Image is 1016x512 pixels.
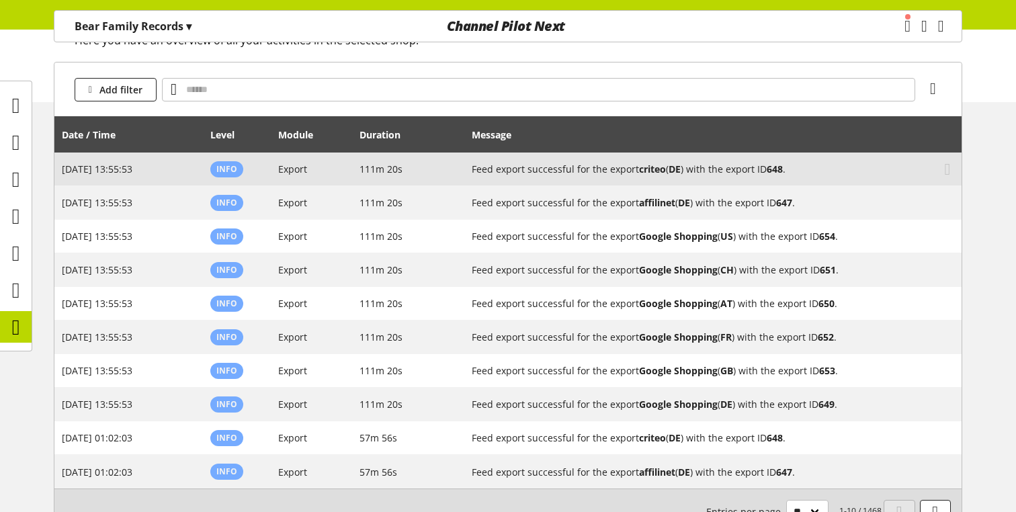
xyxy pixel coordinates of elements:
span: Export [278,297,307,310]
span: 111m 20s [359,230,403,243]
h2: Feed export successful for the export Google Shopping (CH) with the export ID 651. [472,263,929,277]
span: [DATE] 13:55:53 [62,331,132,343]
span: Info [216,466,237,477]
span: 111m 20s [359,331,403,343]
b: DE [720,398,732,411]
b: DE [678,196,690,209]
span: 57m 56s [359,466,397,478]
b: affilinet [639,466,675,478]
b: 652 [818,331,834,343]
b: AT [720,297,732,310]
span: Info [216,197,237,208]
b: 653 [819,364,835,377]
span: ▾ [186,19,192,34]
span: Info [216,432,237,443]
p: Bear Family Records [75,18,192,34]
h2: Feed export successful for the export Google Shopping (AT) with the export ID 650. [472,296,929,310]
b: FR [720,331,732,343]
span: [DATE] 13:55:53 [62,163,132,175]
b: 649 [818,398,835,411]
nav: main navigation [54,10,962,42]
span: 111m 20s [359,163,403,175]
b: CH [720,263,734,276]
h2: Feed export successful for the export criteo (DE) with the export ID 648. [472,162,929,176]
span: 111m 20s [359,398,403,411]
span: 111m 20s [359,297,403,310]
span: Add filter [99,83,142,97]
span: [DATE] 01:02:03 [62,431,132,444]
div: Date / Time [62,128,129,142]
span: [DATE] 01:02:03 [62,466,132,478]
b: Google Shopping [639,398,718,411]
span: Export [278,364,307,377]
span: [DATE] 13:55:53 [62,196,132,209]
b: 650 [818,297,835,310]
span: Export [278,431,307,444]
span: Export [278,230,307,243]
span: Info [216,298,237,309]
span: Info [216,398,237,410]
b: 648 [767,163,783,175]
b: GB [720,364,733,377]
div: Module [278,128,327,142]
span: Export [278,466,307,478]
button: Add filter [75,78,157,101]
span: Export [278,196,307,209]
b: Google Shopping [639,263,718,276]
span: 111m 20s [359,196,403,209]
b: 651 [820,263,836,276]
span: Info [216,163,237,175]
b: affilinet [639,196,675,209]
h2: Feed export successful for the export Google Shopping (GB) with the export ID 653. [472,364,929,378]
span: Export [278,163,307,175]
h2: Feed export successful for the export Google Shopping (US) with the export ID 654. [472,229,929,243]
b: 647 [776,196,792,209]
span: 111m 20s [359,364,403,377]
b: 654 [819,230,835,243]
span: [DATE] 13:55:53 [62,398,132,411]
div: Duration [359,128,414,142]
span: Export [278,331,307,343]
b: criteo [639,163,666,175]
span: 111m 20s [359,263,403,276]
span: [DATE] 13:55:53 [62,364,132,377]
h2: Feed export successful for the export Google Shopping (DE) with the export ID 649. [472,397,929,411]
div: Message [472,121,954,148]
b: DE [678,466,690,478]
h2: Feed export successful for the export affilinet (DE) with the export ID 647. [472,465,929,479]
div: Level [210,128,248,142]
span: [DATE] 13:55:53 [62,297,132,310]
b: 648 [767,431,783,444]
span: Info [216,264,237,275]
span: Export [278,398,307,411]
span: Export [278,263,307,276]
h2: Feed export successful for the export criteo (DE) with the export ID 648. [472,431,929,445]
span: [DATE] 13:55:53 [62,230,132,243]
b: criteo [639,431,666,444]
b: Google Shopping [639,331,718,343]
b: US [720,230,733,243]
h2: Feed export successful for the export Google Shopping (FR) with the export ID 652. [472,330,929,344]
span: Info [216,230,237,242]
span: 57m 56s [359,431,397,444]
b: Google Shopping [639,297,718,310]
span: Info [216,331,237,343]
span: [DATE] 13:55:53 [62,263,132,276]
b: Google Shopping [639,364,718,377]
b: DE [669,163,681,175]
b: Google Shopping [639,230,718,243]
span: Info [216,365,237,376]
b: DE [669,431,681,444]
h2: Feed export successful for the export affilinet (DE) with the export ID 647. [472,196,929,210]
b: 647 [776,466,792,478]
